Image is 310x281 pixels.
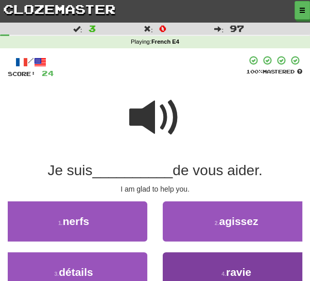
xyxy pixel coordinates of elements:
span: __________ [93,162,173,178]
small: 1 . [58,220,63,226]
span: de vous aider. [173,162,262,178]
span: agissez [219,215,258,227]
strong: French E4 [151,39,179,45]
div: I am glad to help you. [8,184,302,194]
span: : [144,25,153,32]
span: 97 [230,23,244,33]
span: : [73,25,82,32]
span: 24 [42,69,54,78]
span: 3 [89,23,96,33]
button: 2.agissez [163,201,310,241]
span: 100 % [246,68,263,74]
span: nerfs [63,215,89,227]
span: Score: [8,70,36,77]
span: détails [59,266,93,278]
span: : [214,25,223,32]
span: 0 [159,23,166,33]
small: 2 . [215,220,219,226]
span: ravie [226,266,251,278]
div: Mastered [246,68,302,75]
span: Je suis [47,162,92,178]
small: 3 . [54,271,59,277]
div: / [8,55,54,68]
small: 4 . [221,271,226,277]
